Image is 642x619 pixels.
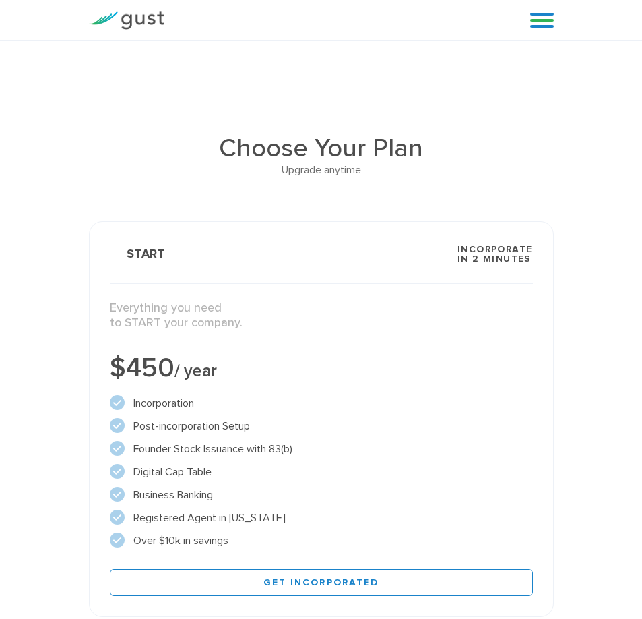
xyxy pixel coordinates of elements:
[174,361,217,381] span: / year
[110,510,533,526] li: Registered Agent in [US_STATE]
[110,533,533,549] li: Over $10k in savings
[110,395,533,411] li: Incorporation
[110,441,533,457] li: Founder Stock Issuance with 83(b)
[89,136,554,161] h1: Choose Your Plan
[110,301,533,331] p: Everything you need to START your company.
[110,247,165,261] span: Start
[110,418,533,434] li: Post-incorporation Setup
[457,245,532,264] span: Incorporate in 2 Minutes
[110,487,533,503] li: Business Banking
[110,569,533,596] a: Get Incorporated
[110,464,533,480] li: Digital Cap Table
[89,11,164,30] img: Gust Logo
[110,355,533,382] div: $450
[89,161,554,179] div: Upgrade anytime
